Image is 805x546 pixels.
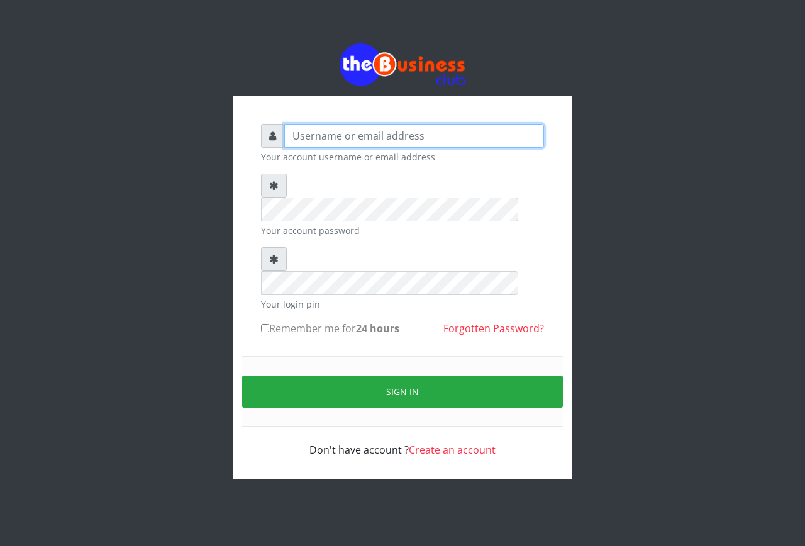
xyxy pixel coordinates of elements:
a: Create an account [409,443,496,457]
label: Remember me for [261,321,399,336]
b: 24 hours [356,321,399,335]
a: Forgotten Password? [443,321,544,335]
small: Your account username or email address [261,150,544,164]
small: Your account password [261,224,544,237]
small: Your login pin [261,298,544,311]
input: Remember me for24 hours [261,324,269,332]
div: Don't have account ? [261,427,544,457]
button: Sign in [242,376,563,408]
input: Username or email address [284,124,544,148]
